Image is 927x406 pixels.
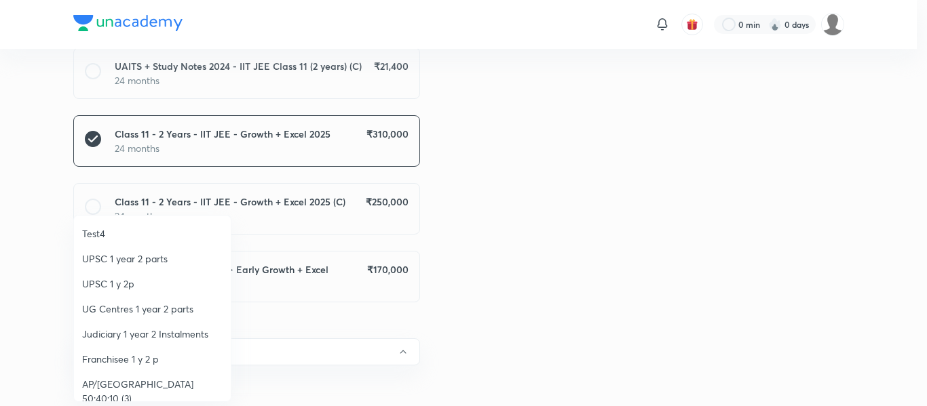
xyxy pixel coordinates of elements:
[82,352,223,366] span: Franchisee 1 y 2 p
[82,327,223,341] span: Judiciary 1 year 2 Instalments
[82,226,223,241] span: Test4
[82,251,223,266] span: UPSC 1 year 2 parts
[82,277,223,291] span: UPSC 1 y 2p
[82,302,223,316] span: UG Centres 1 year 2 parts
[82,377,223,405] span: AP/[GEOGRAPHIC_DATA] 50:40:10 (3)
